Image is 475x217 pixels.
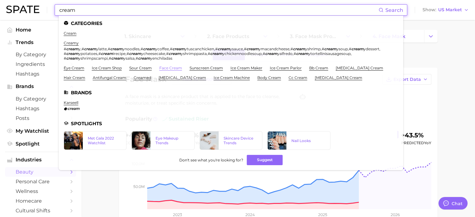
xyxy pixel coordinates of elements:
span: # [98,51,101,56]
span: ychickennoodlesoup [222,51,262,56]
a: cultural shifts [5,206,76,215]
span: # [170,47,172,51]
tspan: 2024 [245,212,255,217]
span: US Market [438,8,462,12]
span: Posts [16,115,66,121]
span: yalfredo [277,51,293,56]
span: ysalsa [123,56,135,61]
a: creamy [64,41,79,45]
a: by Category [5,94,76,104]
em: cream [351,47,364,51]
a: Hashtags [5,104,76,113]
button: Suggest [247,155,283,165]
span: # [126,51,129,56]
a: [MEDICAL_DATA] cream [159,75,206,80]
em: cream [67,106,80,111]
button: Trends [5,38,76,47]
a: face cream [159,66,182,70]
span: yenchiladas [150,56,172,61]
a: by Category [5,50,76,59]
span: irecipe [113,51,126,56]
span: cultural shifts [16,208,66,214]
button: Brands [5,82,76,91]
span: ylatte [96,47,107,51]
li: Brands [64,90,398,95]
em: cream [210,51,222,56]
a: sour cream [129,66,152,70]
a: beauty [5,167,76,177]
span: yshrimpscampi [78,56,108,61]
span: personal care [16,179,66,185]
span: ycoffee [155,47,169,51]
span: Brands [16,84,66,89]
span: homecare [16,198,66,204]
span: by Category [16,96,66,102]
div: Nail Looks [291,138,325,143]
em: cream [143,47,155,51]
div: Skincare Device Trends [224,136,257,145]
span: ysoup [336,47,348,51]
span: # [64,47,66,51]
button: Export Data [383,74,431,85]
span: # [208,51,210,56]
a: body cream [257,75,281,80]
span: Spotlight [16,141,66,147]
span: # [141,47,143,51]
a: Home [5,25,76,35]
span: # [294,51,296,56]
span: ymacandcheese [259,47,289,51]
a: hair cream [64,75,85,80]
span: # [166,51,169,56]
img: SPATE [6,6,39,13]
span: ynoodles [122,47,140,51]
span: ydessert [364,47,379,51]
span: Search [385,7,403,13]
a: Eye Makeup Trends [131,131,194,150]
button: ShowUS Market [421,6,470,14]
em: cream [66,56,78,61]
span: # [322,47,324,51]
li: Spotlights [64,121,398,126]
a: Nail Looks [267,131,330,150]
button: Industries [5,155,76,165]
em: cream [246,47,259,51]
span: # [64,51,66,56]
div: Met Gala 2022 Watchlist [88,136,121,145]
span: # [64,56,66,61]
span: ycheesecake [141,51,165,56]
span: # [108,47,110,51]
tspan: 2025 [318,212,327,217]
em: cream [66,51,78,56]
a: ice cream maker [230,66,262,70]
span: Ingredients [16,61,66,67]
em: cream [84,47,96,51]
button: Change Category [424,30,438,42]
input: Search here for a brand, industry, or ingredient [59,5,379,15]
div: , , , , , , , , , , , , , , , , , , , [64,47,391,61]
tspan: 2023 [173,212,182,217]
span: # [349,47,351,51]
a: sunscreen cream [190,66,223,70]
em: cream [66,47,78,51]
span: # [290,47,293,51]
a: Skincare Device Trends [200,131,262,150]
span: Hashtags [16,106,66,111]
em: cream [265,51,277,56]
span: YoY [424,141,431,145]
span: Show [423,8,436,12]
span: yshrimp [305,47,321,51]
span: Hashtags [16,71,66,77]
span: # [244,47,246,51]
a: Ingredients [5,59,76,69]
div: +43.5% [401,130,431,140]
span: ysauce [230,47,243,51]
em: cream [324,47,336,51]
a: Met Gala 2022 Watchlist [64,131,126,150]
span: Predicted [401,139,431,147]
span: # [109,56,111,61]
span: ytortellinisausagesoup [308,51,351,56]
span: Don't see what you're looking for? [179,158,243,162]
a: [MEDICAL_DATA] cream [336,66,383,70]
div: Eye Makeup Trends [156,136,189,145]
a: Hashtags [5,69,76,79]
